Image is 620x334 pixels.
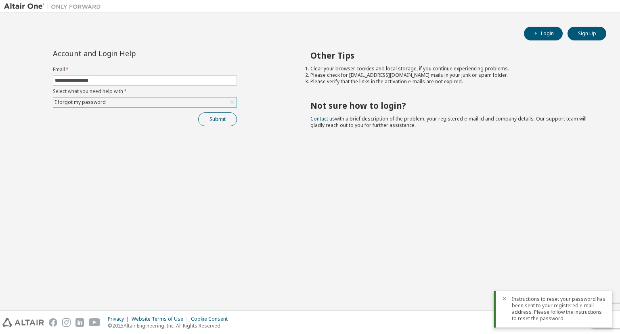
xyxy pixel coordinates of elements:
[108,322,232,329] p: © 2025 Altair Engineering, Inc. All Rights Reserved.
[54,98,107,107] div: I forgot my password
[2,318,44,327] img: altair_logo.svg
[524,27,563,40] button: Login
[568,27,606,40] button: Sign Up
[75,318,84,327] img: linkedin.svg
[53,88,237,95] label: Select what you need help with
[191,316,232,322] div: Cookie Consent
[512,296,605,322] span: Instructions to reset your password has been sent to your registered e-mail address. Please follo...
[49,318,57,327] img: facebook.svg
[310,115,335,122] a: Contact us
[108,316,132,322] div: Privacy
[53,97,237,107] div: I forgot my password
[4,2,105,11] img: Altair One
[53,66,237,73] label: Email
[53,50,200,57] div: Account and Login Help
[310,50,592,61] h2: Other Tips
[132,316,191,322] div: Website Terms of Use
[89,318,101,327] img: youtube.svg
[310,78,592,85] li: Please verify that the links in the activation e-mails are not expired.
[62,318,71,327] img: instagram.svg
[310,66,592,72] li: Clear your browser cookies and local storage, if you continue experiencing problems.
[310,115,586,129] span: with a brief description of the problem, your registered e-mail id and company details. Our suppo...
[310,72,592,78] li: Please check for [EMAIL_ADDRESS][DOMAIN_NAME] mails in your junk or spam folder.
[310,100,592,111] h2: Not sure how to login?
[198,112,237,126] button: Submit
